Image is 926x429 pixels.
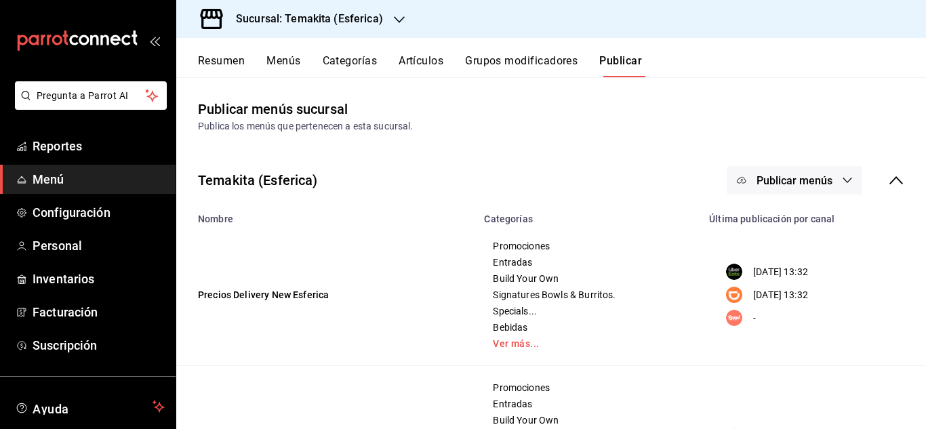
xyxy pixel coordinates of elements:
button: Artículos [399,54,443,77]
span: Reportes [33,137,165,155]
span: Entradas [493,399,684,409]
span: Personal [33,237,165,255]
span: Publicar menús [757,174,832,187]
span: Configuración [33,203,165,222]
td: Precios Delivery New Esferica [176,224,476,366]
span: Suscripción [33,336,165,354]
div: Temakita (Esferica) [198,170,318,190]
button: Publicar [599,54,642,77]
a: Ver más... [493,339,684,348]
button: Categorías [323,54,378,77]
span: Signatures Bowls & Burritos. [493,290,684,300]
p: [DATE] 13:32 [753,288,808,302]
span: Facturación [33,303,165,321]
button: Resumen [198,54,245,77]
th: Nombre [176,205,476,224]
p: [DATE] 13:32 [753,265,808,279]
span: Entradas [493,258,684,267]
div: Publicar menús sucursal [198,99,348,119]
span: Promociones [493,383,684,392]
button: Pregunta a Parrot AI [15,81,167,110]
span: Menú [33,170,165,188]
th: Categorías [476,205,701,224]
h3: Sucursal: Temakita (Esferica) [225,11,383,27]
span: Pregunta a Parrot AI [37,89,146,103]
div: navigation tabs [198,54,926,77]
span: Build Your Own [493,415,684,425]
p: - [753,311,756,325]
div: Publica los menús que pertenecen a esta sucursal. [198,119,904,134]
span: Promociones [493,241,684,251]
button: open_drawer_menu [149,35,160,46]
button: Publicar menús [727,166,862,195]
a: Pregunta a Parrot AI [9,98,167,113]
button: Menús [266,54,300,77]
span: Specials... [493,306,684,316]
th: Última publicación por canal [701,205,926,224]
span: Inventarios [33,270,165,288]
button: Grupos modificadores [465,54,578,77]
span: Ayuda [33,399,147,415]
span: Bebidas [493,323,684,332]
span: Build Your Own [493,274,684,283]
